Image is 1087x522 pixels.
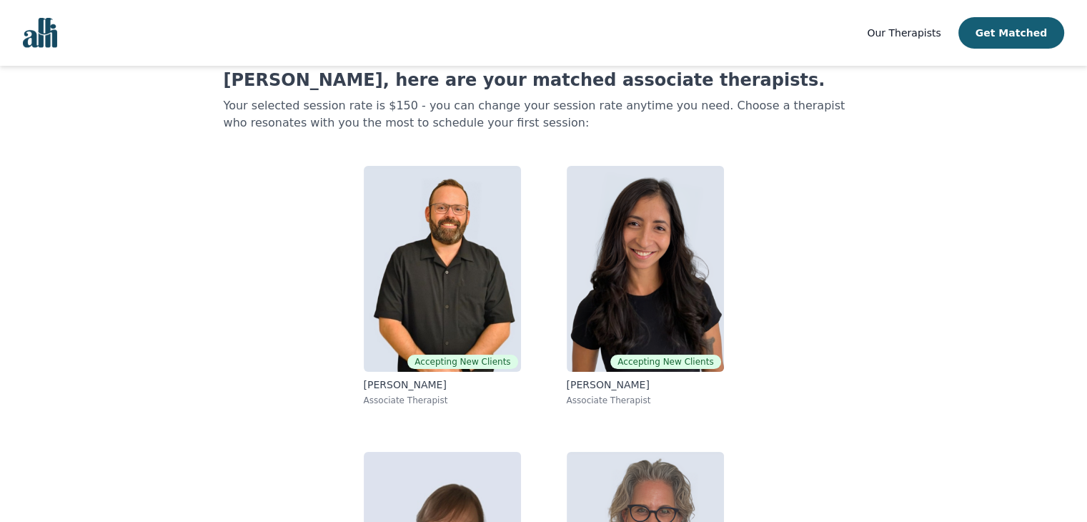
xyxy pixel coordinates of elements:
[867,27,940,39] span: Our Therapists
[364,378,521,392] p: [PERSON_NAME]
[364,166,521,372] img: Josh Cadieux
[23,18,57,48] img: alli logo
[352,154,532,418] a: Josh CadieuxAccepting New Clients[PERSON_NAME]Associate Therapist
[224,69,864,92] h1: [PERSON_NAME], here are your matched associate therapists.
[567,378,724,392] p: [PERSON_NAME]
[407,355,517,369] span: Accepting New Clients
[567,395,724,406] p: Associate Therapist
[555,154,735,418] a: Natalia SarmientoAccepting New Clients[PERSON_NAME]Associate Therapist
[364,395,521,406] p: Associate Therapist
[958,17,1064,49] button: Get Matched
[610,355,720,369] span: Accepting New Clients
[567,166,724,372] img: Natalia Sarmiento
[224,97,864,132] p: Your selected session rate is $150 - you can change your session rate anytime you need. Choose a ...
[867,24,940,41] a: Our Therapists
